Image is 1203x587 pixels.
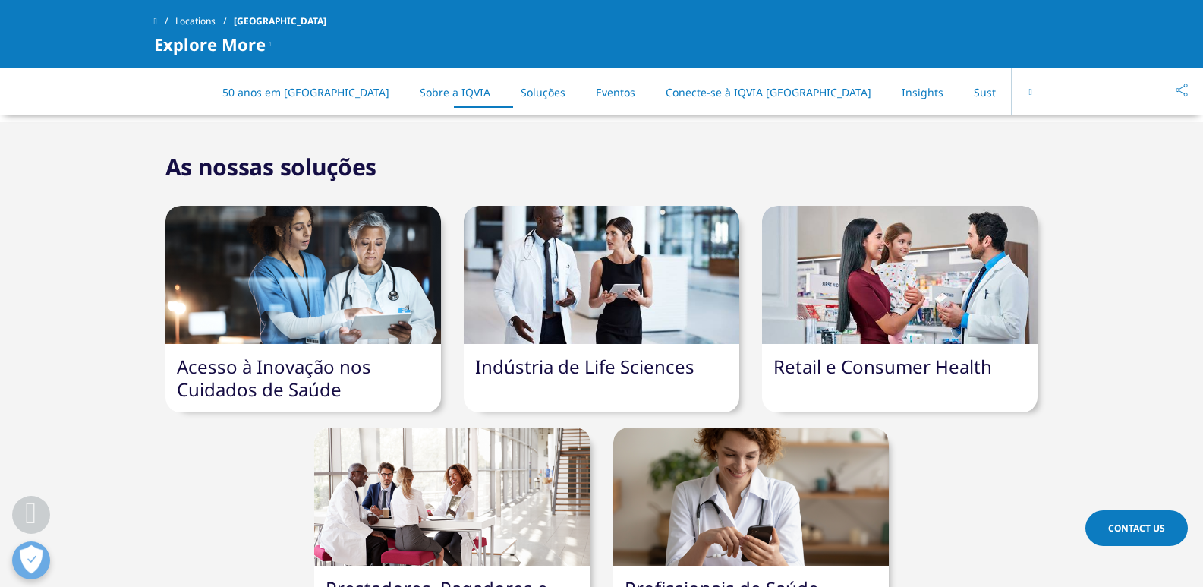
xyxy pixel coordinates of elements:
[12,541,50,579] button: Abrir preferências
[154,35,266,53] span: Explore More
[773,354,992,379] a: Retail e Consumer Health
[177,354,371,402] a: Acesso à Inovação nos Cuidados de Saúde
[165,152,377,182] h2: As nossas soluções
[974,85,1132,99] a: Sustentabilidade e Governação
[902,85,943,99] a: Insights
[420,85,490,99] a: Sobre a IQVIA
[222,85,389,99] a: 50 anos em [GEOGRAPHIC_DATA]
[234,8,326,35] span: [GEOGRAPHIC_DATA]
[475,354,694,379] a: Indústria de Life Sciences
[175,8,234,35] a: Locations
[596,85,635,99] a: Eventos
[521,85,565,99] a: Soluções
[1085,510,1188,546] a: Contact Us
[666,85,871,99] a: Conecte-se à IQVIA [GEOGRAPHIC_DATA]
[1108,522,1165,535] span: Contact Us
